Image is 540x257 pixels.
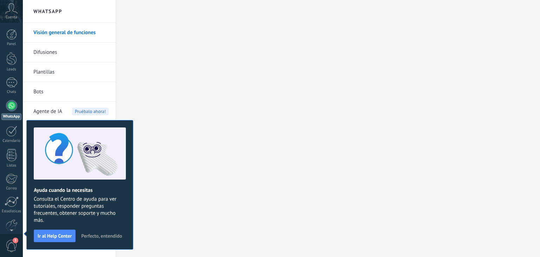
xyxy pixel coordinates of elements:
[34,230,76,242] button: Ir al Help Center
[34,196,126,224] span: Consulta el Centro de ayuda para ver tutoriales, responder preguntas frecuentes, obtener soporte ...
[33,102,109,121] a: Agente de IAPruébalo ahora!
[6,15,17,20] span: Cuenta
[1,67,22,72] div: Leads
[1,139,22,143] div: Calendario
[33,82,109,102] a: Bots
[33,62,109,82] a: Plantillas
[1,90,22,94] div: Chats
[1,113,21,120] div: WhatsApp
[23,62,116,82] li: Plantillas
[13,238,18,243] span: 3
[33,102,62,121] span: Agente de IA
[1,163,22,168] div: Listas
[23,102,116,121] li: Agente de IA
[23,82,116,102] li: Bots
[23,43,116,62] li: Difusiones
[38,233,72,238] span: Ir al Help Center
[23,23,116,43] li: Visión general de funciones
[1,42,22,46] div: Panel
[1,186,22,191] div: Correo
[1,209,22,214] div: Estadísticas
[34,187,126,194] h2: Ayuda cuando la necesitas
[72,108,109,115] span: Pruébalo ahora!
[33,43,109,62] a: Difusiones
[81,233,122,238] span: Perfecto, entendido
[33,23,109,43] a: Visión general de funciones
[78,231,125,241] button: Perfecto, entendido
